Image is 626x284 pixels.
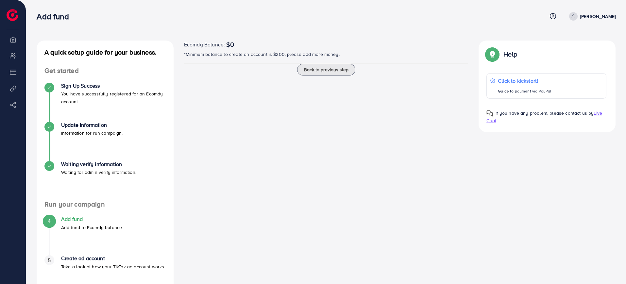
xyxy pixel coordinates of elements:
p: Add fund to Ecomdy balance [61,224,122,231]
li: Waiting verify information [37,161,174,200]
li: Sign Up Success [37,83,174,122]
p: Guide to payment via PayPal [498,87,551,95]
p: Help [503,50,517,58]
span: Ecomdy Balance: [184,41,225,48]
h3: Add fund [37,12,74,21]
a: [PERSON_NAME] [567,12,616,21]
span: If you have any problem, please contact us by [496,110,594,116]
p: [PERSON_NAME] [580,12,616,20]
img: Popup guide [486,48,498,60]
span: 4 [48,217,51,225]
h4: Run your campaign [37,200,174,209]
h4: Update Information [61,122,123,128]
h4: A quick setup guide for your business. [37,48,174,56]
button: Back to previous step [297,64,355,75]
p: Take a look at how your TikTok ad account works. [61,263,165,271]
p: *Minimum balance to create an account is $200, please add more money. [184,50,468,58]
span: $0 [226,41,234,48]
span: Back to previous step [304,66,348,73]
img: logo [7,9,18,21]
p: Click to kickstart! [498,77,551,85]
li: Add fund [37,216,174,255]
h4: Create ad account [61,255,165,261]
h4: Sign Up Success [61,83,166,89]
span: 5 [48,257,51,264]
p: Information for run campaign. [61,129,123,137]
p: Waiting for admin verify information. [61,168,136,176]
h4: Add fund [61,216,122,222]
img: Popup guide [486,110,493,117]
h4: Get started [37,67,174,75]
h4: Waiting verify information [61,161,136,167]
li: Update Information [37,122,174,161]
p: You have successfully registered for an Ecomdy account [61,90,166,106]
